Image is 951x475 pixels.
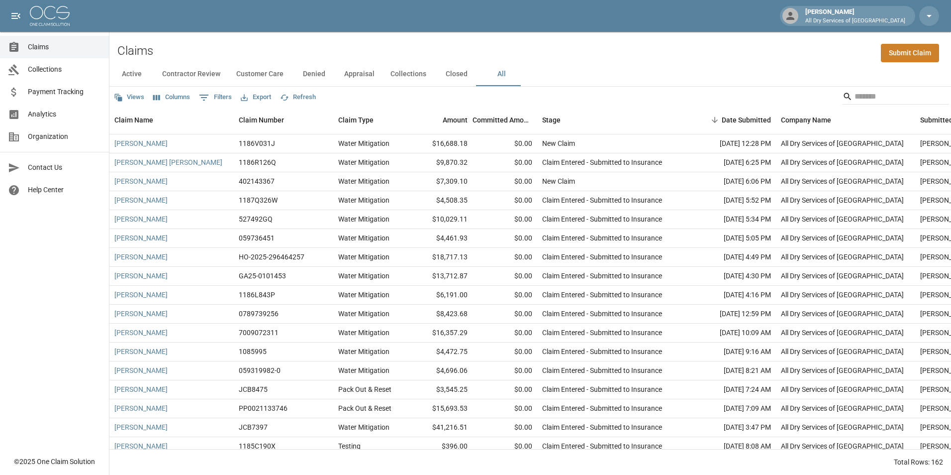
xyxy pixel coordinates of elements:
div: [DATE] 4:49 PM [686,248,776,267]
a: [PERSON_NAME] [114,214,168,224]
div: All Dry Services of Atlanta [781,290,904,300]
div: $3,545.25 [408,380,473,399]
div: $396.00 [408,437,473,456]
div: PP0021133746 [239,403,287,413]
div: Claim Type [333,106,408,134]
div: All Dry Services of Atlanta [781,328,904,338]
div: Water Mitigation [338,157,389,167]
div: [DATE] 5:34 PM [686,210,776,229]
div: Claim Entered - Submitted to Insurance [542,441,662,451]
div: Claim Entered - Submitted to Insurance [542,365,662,375]
a: [PERSON_NAME] [114,441,168,451]
div: All Dry Services of Atlanta [781,441,904,451]
div: Amount [408,106,473,134]
div: Water Mitigation [338,309,389,319]
div: $0.00 [473,210,537,229]
div: JCB7397 [239,422,268,432]
div: [DATE] 9:16 AM [686,343,776,361]
div: All Dry Services of Atlanta [781,422,904,432]
div: 059319982-0 [239,365,281,375]
a: [PERSON_NAME] [114,138,168,148]
button: Sort [708,113,722,127]
div: $0.00 [473,172,537,191]
div: All Dry Services of Atlanta [781,384,904,394]
div: Water Mitigation [338,365,389,375]
p: All Dry Services of [GEOGRAPHIC_DATA] [805,17,905,25]
div: Claim Entered - Submitted to Insurance [542,271,662,281]
a: Submit Claim [881,44,939,62]
button: Views [111,90,147,105]
div: $4,696.06 [408,361,473,380]
div: Claim Name [109,106,234,134]
div: Water Mitigation [338,233,389,243]
div: $0.00 [473,399,537,418]
button: Customer Care [228,62,291,86]
div: $0.00 [473,343,537,361]
button: open drawer [6,6,26,26]
a: [PERSON_NAME] [114,176,168,186]
div: Water Mitigation [338,422,389,432]
div: $15,693.53 [408,399,473,418]
div: $16,688.18 [408,134,473,153]
a: [PERSON_NAME] [114,290,168,300]
div: $0.00 [473,361,537,380]
div: Claim Number [239,106,284,134]
div: Claim Entered - Submitted to Insurance [542,347,662,356]
div: All Dry Services of Atlanta [781,157,904,167]
div: All Dry Services of Atlanta [781,365,904,375]
div: Water Mitigation [338,176,389,186]
div: Claim Entered - Submitted to Insurance [542,384,662,394]
button: Contractor Review [154,62,228,86]
div: Water Mitigation [338,252,389,262]
div: $0.00 [473,380,537,399]
div: All Dry Services of Atlanta [781,214,904,224]
button: Refresh [278,90,318,105]
div: Claim Type [338,106,374,134]
button: Denied [291,62,336,86]
a: [PERSON_NAME] [114,195,168,205]
div: $6,191.00 [408,286,473,305]
div: All Dry Services of Atlanta [781,138,904,148]
div: $0.00 [473,286,537,305]
div: [DATE] 6:06 PM [686,172,776,191]
div: Date Submitted [722,106,771,134]
a: [PERSON_NAME] [114,422,168,432]
div: $0.00 [473,134,537,153]
div: Claim Entered - Submitted to Insurance [542,157,662,167]
div: $0.00 [473,248,537,267]
div: All Dry Services of Atlanta [781,233,904,243]
div: $9,870.32 [408,153,473,172]
a: [PERSON_NAME] [114,271,168,281]
div: 7009072311 [239,328,279,338]
div: Claim Entered - Submitted to Insurance [542,252,662,262]
div: 1187Q326W [239,195,278,205]
div: All Dry Services of Atlanta [781,252,904,262]
div: Pack Out & Reset [338,403,391,413]
div: $0.00 [473,324,537,343]
div: All Dry Services of Atlanta [781,271,904,281]
div: $4,508.35 [408,191,473,210]
div: Company Name [776,106,915,134]
div: Claim Entered - Submitted to Insurance [542,214,662,224]
div: Claim Entered - Submitted to Insurance [542,403,662,413]
a: [PERSON_NAME] [114,403,168,413]
div: Claim Entered - Submitted to Insurance [542,328,662,338]
div: $0.00 [473,153,537,172]
div: [DATE] 8:08 AM [686,437,776,456]
div: All Dry Services of Atlanta [781,195,904,205]
div: [DATE] 5:05 PM [686,229,776,248]
div: Water Mitigation [338,214,389,224]
div: Amount [443,106,468,134]
div: New Claim [542,176,575,186]
span: Help Center [28,185,101,195]
div: 402143367 [239,176,275,186]
a: [PERSON_NAME] [PERSON_NAME] [114,157,222,167]
div: 059736451 [239,233,275,243]
div: Date Submitted [686,106,776,134]
a: [PERSON_NAME] [114,328,168,338]
div: Claim Entered - Submitted to Insurance [542,422,662,432]
div: Search [843,89,949,107]
div: Pack Out & Reset [338,384,391,394]
div: Claim Entered - Submitted to Insurance [542,290,662,300]
div: $13,712.87 [408,267,473,286]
